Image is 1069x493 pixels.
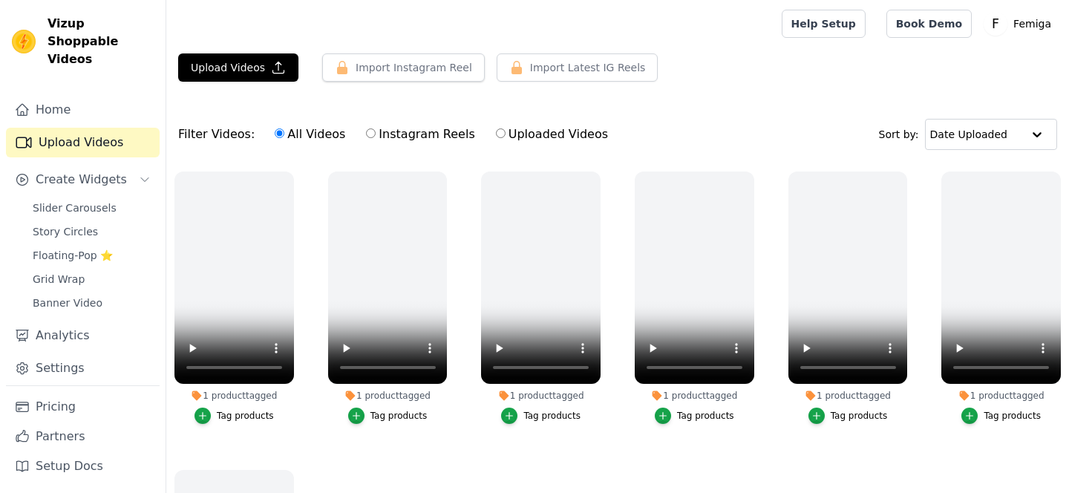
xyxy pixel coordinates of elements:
a: Setup Docs [6,451,160,481]
a: Home [6,95,160,125]
button: Tag products [655,408,734,424]
button: Tag products [501,408,581,424]
span: Vizup Shoppable Videos [48,15,154,68]
div: 1 product tagged [788,390,908,402]
div: Tag products [217,410,274,422]
label: Uploaded Videos [495,125,609,144]
button: Tag products [961,408,1041,424]
div: Tag products [677,410,734,422]
button: F Femiga [984,10,1057,37]
a: Pricing [6,392,160,422]
button: Tag products [808,408,888,424]
button: Tag products [348,408,428,424]
div: 1 product tagged [635,390,754,402]
a: Book Demo [886,10,972,38]
span: Floating-Pop ⭐ [33,248,113,263]
span: Story Circles [33,224,98,239]
div: Tag products [831,410,888,422]
span: Banner Video [33,296,102,310]
button: Import Instagram Reel [322,53,485,82]
p: Femiga [1007,10,1057,37]
div: Tag products [984,410,1041,422]
span: Slider Carousels [33,200,117,215]
img: Vizup [12,30,36,53]
div: Sort by: [879,119,1058,150]
input: All Videos [275,128,284,138]
label: All Videos [274,125,346,144]
input: Instagram Reels [366,128,376,138]
a: Analytics [6,321,160,350]
a: Partners [6,422,160,451]
div: Tag products [523,410,581,422]
a: Story Circles [24,221,160,242]
div: Filter Videos: [178,117,616,151]
div: Tag products [370,410,428,422]
label: Instagram Reels [365,125,475,144]
span: Grid Wrap [33,272,85,287]
a: Help Setup [782,10,866,38]
button: Upload Videos [178,53,298,82]
a: Slider Carousels [24,197,160,218]
a: Floating-Pop ⭐ [24,245,160,266]
div: 1 product tagged [174,390,294,402]
a: Upload Videos [6,128,160,157]
button: Tag products [194,408,274,424]
div: 1 product tagged [481,390,601,402]
a: Settings [6,353,160,383]
div: 1 product tagged [328,390,448,402]
input: Uploaded Videos [496,128,506,138]
div: 1 product tagged [941,390,1061,402]
a: Banner Video [24,293,160,313]
text: F [992,16,999,31]
button: Create Widgets [6,165,160,195]
button: Import Latest IG Reels [497,53,658,82]
span: Create Widgets [36,171,127,189]
a: Grid Wrap [24,269,160,290]
span: Import Latest IG Reels [530,60,646,75]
